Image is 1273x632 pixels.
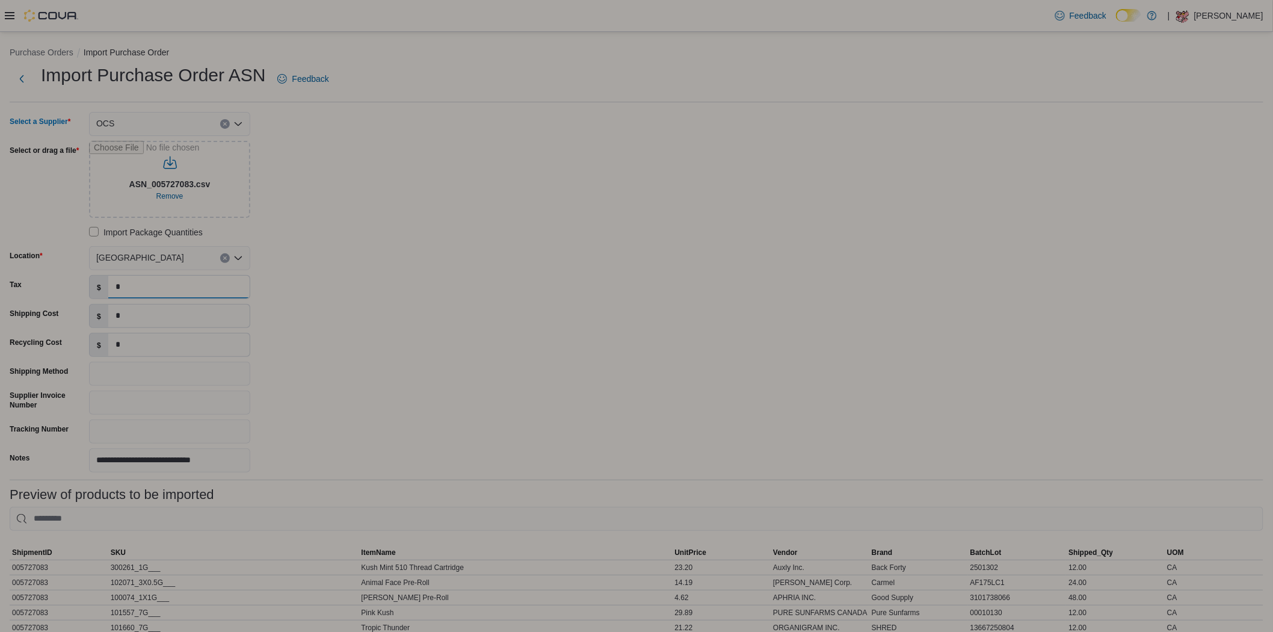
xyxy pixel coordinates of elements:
[359,590,673,605] div: [PERSON_NAME] Pre-Roll
[108,545,359,560] button: SKU
[156,191,183,201] span: Remove
[968,606,1067,620] div: 00010130
[673,575,771,590] div: 14.19
[1175,8,1189,23] div: JASON SMITH
[1066,590,1165,605] div: 48.00
[108,575,359,590] div: 102071_3X0.5G___
[771,575,869,590] div: [PERSON_NAME] Corp.
[84,48,169,57] button: Import Purchase Order
[1194,8,1263,23] p: [PERSON_NAME]
[96,116,114,131] span: OCS
[111,548,126,557] span: SKU
[869,545,968,560] button: Brand
[771,590,869,605] div: APHRIA INC.
[10,391,84,410] label: Supplier Invoice Number
[108,606,359,620] div: 101557_7G___
[10,117,70,126] label: Select a Supplier
[10,146,79,155] label: Select or drag a file
[1066,606,1165,620] div: 12.00
[10,507,1263,531] input: This is a search bar. As you type, the results lower in the page will automatically filter.
[771,606,869,620] div: PURE SUNFARMS CANADA CORP.
[359,606,673,620] div: Pink Kush
[771,560,869,575] div: Auxly Inc.
[41,63,265,87] h1: Import Purchase Order ASN
[970,548,1002,557] span: BatchLot
[233,119,243,129] button: Open list of options
[10,590,108,605] div: 005727083
[10,488,214,502] h3: Preview of products to be imported
[673,606,771,620] div: 29.89
[968,545,1067,560] button: BatchLot
[773,548,798,557] span: Vendor
[1167,548,1184,557] span: UOM
[10,67,34,91] button: Next
[869,606,968,620] div: Pure Sunfarms
[968,575,1067,590] div: AF175LC1
[220,253,230,263] button: Clear input
[10,545,108,560] button: ShipmentID
[1066,545,1165,560] button: Shipped_Qty
[869,590,968,605] div: Good Supply
[1116,9,1141,22] input: Dark Mode
[10,280,22,290] label: Tax
[24,10,78,22] img: Cova
[673,590,771,605] div: 4.62
[292,73,328,85] span: Feedback
[10,453,29,463] label: Notes
[10,251,43,261] label: Location
[362,548,396,557] span: ItemName
[10,48,73,57] button: Purchase Orders
[90,276,108,299] label: $
[675,548,707,557] span: UnitPrice
[359,575,673,590] div: Animal Face Pre-Roll
[233,253,243,263] button: Open list of options
[968,560,1067,575] div: 2501302
[1070,10,1106,22] span: Feedback
[89,225,203,240] label: Import Package Quantities
[869,560,968,575] div: Back Forty
[1066,560,1165,575] div: 12.00
[89,141,250,218] input: Use aria labels when no actual label is in use
[220,119,230,129] button: Clear input
[872,548,893,557] span: Brand
[90,333,108,356] label: $
[10,424,69,434] label: Tracking Number
[1165,545,1263,560] button: UOM
[12,548,52,557] span: ShipmentID
[108,560,359,575] div: 300261_1G___
[10,367,68,376] label: Shipping Method
[1168,8,1170,23] p: |
[359,545,673,560] button: ItemName
[771,545,869,560] button: Vendor
[359,560,673,575] div: Kush Mint 510 Thread Cartridge
[1165,590,1263,605] div: CA
[1165,560,1263,575] div: CA
[968,590,1067,605] div: 3101738066
[1068,548,1113,557] span: Shipped_Qty
[10,309,58,318] label: Shipping Cost
[1050,4,1111,28] a: Feedback
[273,67,333,91] a: Feedback
[108,590,359,605] div: 100074_1X1G___
[10,560,108,575] div: 005727083
[673,560,771,575] div: 23.20
[96,250,184,265] span: [GEOGRAPHIC_DATA]
[10,338,62,347] label: Recycling Cost
[152,189,188,203] button: Clear selected files
[869,575,968,590] div: Carmel
[10,46,1263,61] nav: An example of EuiBreadcrumbs
[90,305,108,327] label: $
[1165,575,1263,590] div: CA
[10,606,108,620] div: 005727083
[673,545,771,560] button: UnitPrice
[1165,606,1263,620] div: CA
[10,575,108,590] div: 005727083
[1066,575,1165,590] div: 24.00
